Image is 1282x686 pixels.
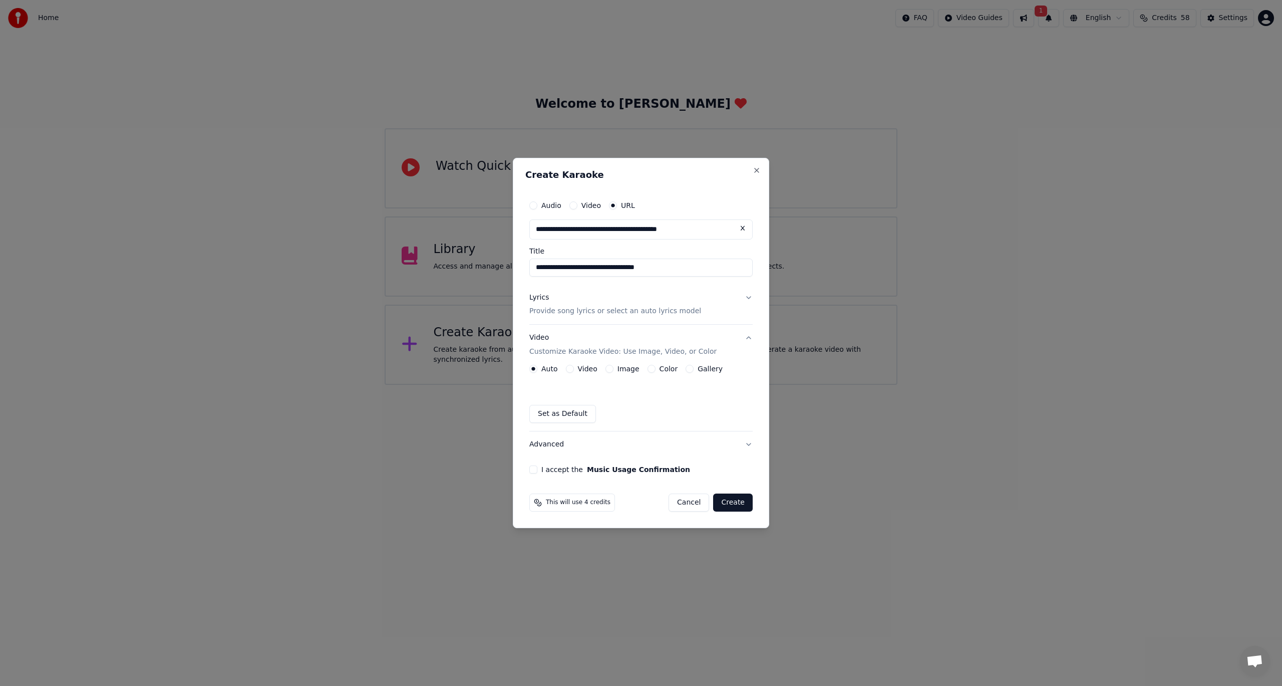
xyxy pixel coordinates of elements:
button: Cancel [669,494,709,512]
label: Gallery [698,365,723,372]
label: Title [529,248,753,255]
h2: Create Karaoke [525,170,757,179]
label: Auto [541,365,558,372]
button: Set as Default [529,405,596,423]
p: Customize Karaoke Video: Use Image, Video, or Color [529,347,717,357]
div: Lyrics [529,293,549,303]
label: Video [578,365,597,372]
button: Create [713,494,753,512]
p: Provide song lyrics or select an auto lyrics model [529,307,701,317]
button: VideoCustomize Karaoke Video: Use Image, Video, or Color [529,325,753,365]
button: I accept the [587,466,690,473]
div: Video [529,333,717,357]
button: Advanced [529,431,753,458]
span: This will use 4 credits [546,499,610,507]
label: Audio [541,202,561,209]
label: I accept the [541,466,690,473]
button: LyricsProvide song lyrics or select an auto lyrics model [529,285,753,325]
div: VideoCustomize Karaoke Video: Use Image, Video, or Color [529,365,753,431]
label: Image [617,365,639,372]
label: URL [621,202,635,209]
label: Color [660,365,678,372]
label: Video [581,202,601,209]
